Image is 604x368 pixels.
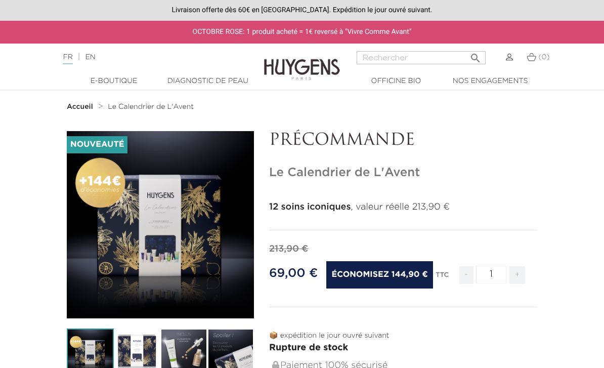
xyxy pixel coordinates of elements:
[436,264,449,292] div: TTC
[476,266,506,283] input: Quantité
[85,54,95,61] a: EN
[108,103,194,110] span: Le Calendrier de L'Avent
[459,266,473,284] span: -
[469,49,482,61] i: 
[269,343,348,352] span: Rupture de stock
[67,76,161,87] a: E-Boutique
[269,331,537,341] p: 📦 expédition le jour ouvré suivant
[357,51,486,64] input: Rechercher
[58,51,244,63] div: |
[67,136,127,153] li: Nouveauté
[63,54,72,64] a: FR
[161,76,255,87] a: Diagnostic de peau
[269,202,351,212] strong: 12 soins iconiques
[269,131,537,150] p: PRÉCOMMANDE
[326,261,433,289] span: Économisez 144,90 €
[269,166,537,180] h1: Le Calendrier de L'Avent
[466,48,485,62] button: 
[509,266,526,284] span: +
[269,200,537,214] p: , valeur réelle 213,90 €
[264,43,340,81] img: Huygens
[269,267,318,279] span: 69,00 €
[67,103,95,111] a: Accueil
[443,76,537,87] a: Nos engagements
[538,54,549,61] span: (0)
[108,103,194,111] a: Le Calendrier de L'Avent
[67,103,93,110] strong: Accueil
[269,244,308,254] span: 213,90 €
[349,76,443,87] a: Officine Bio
